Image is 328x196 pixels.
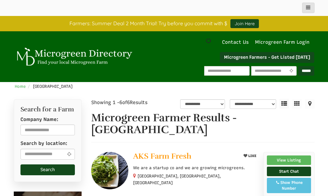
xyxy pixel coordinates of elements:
h2: Search for a Farm [20,106,75,113]
span: AKS Farm Fresh [133,151,191,161]
button: Search [20,164,75,175]
a: Microgreen Farm Login [255,39,313,46]
span: LIKE [247,154,256,158]
label: Search by location: [20,140,67,147]
span: [GEOGRAPHIC_DATA] [133,180,173,186]
label: Company Name: [20,116,58,123]
i: Use Current Location [288,69,295,73]
a: Contact Us [219,39,252,46]
span: 6 [119,100,122,105]
a: Join Here [230,19,259,28]
a: Start Chat [267,167,311,176]
div: Showing 1 - of Results [91,99,166,106]
span: [GEOGRAPHIC_DATA] [33,84,73,89]
select: sortbox-1 [230,99,276,109]
a: View Listing [267,155,311,165]
img: AKS Farm Fresh [91,152,128,189]
span: 6 [127,100,130,105]
i: Use Current Location [65,152,73,156]
h1: Microgreen Farmer Results - [GEOGRAPHIC_DATA] [91,112,315,136]
div: Show Phone Number [270,180,307,191]
img: Microgreen Directory [14,48,133,66]
select: overall_rating_filter-1 [180,99,225,109]
a: AKS Farm Fresh [133,152,236,162]
p: We are a startup co and we are growing microgreens. [133,165,259,171]
a: Home [15,84,26,89]
button: main_menu [302,3,315,13]
button: LIKE [241,152,259,160]
div: Farmers: Summer Deal 2 Month Trial! Try before you commit with $ [9,19,319,28]
a: Microgreen Farmers - Get Listed [DATE] [220,52,314,63]
small: [GEOGRAPHIC_DATA], [GEOGRAPHIC_DATA], [133,174,221,185]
